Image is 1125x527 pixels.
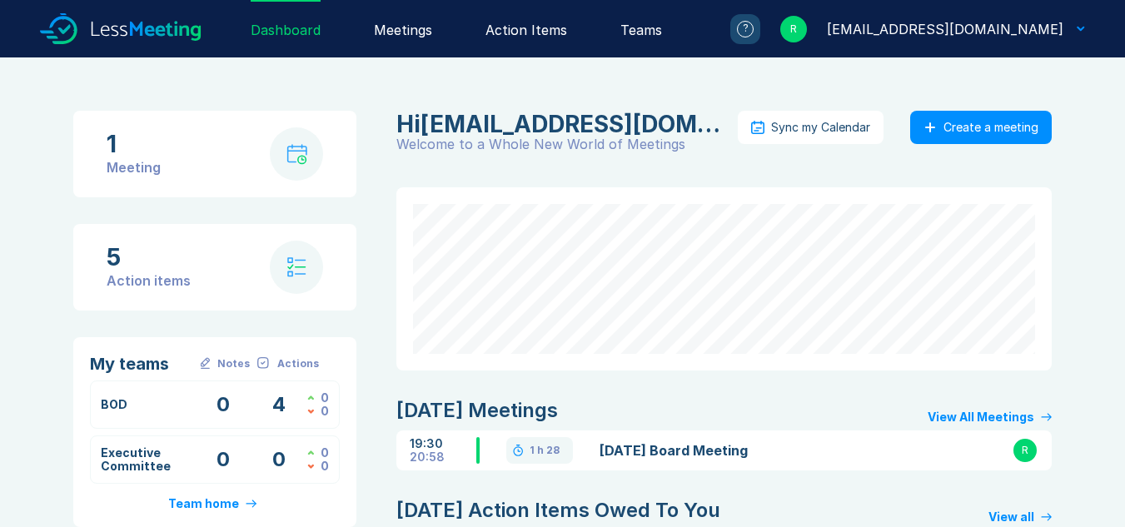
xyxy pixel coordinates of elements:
div: [DATE] Meetings [396,397,558,424]
img: check-list.svg [287,257,306,277]
div: Open Action Items [251,446,308,473]
div: Welcome to a Whole New World of Meetings [396,137,738,151]
div: 19:30 [410,437,476,450]
div: View all [988,510,1034,524]
a: [DATE] Board Meeting [600,440,809,460]
a: View all [988,510,1052,524]
button: Sync my Calendar [738,111,884,144]
div: 0 [321,446,329,460]
img: calendar-with-clock.svg [286,144,307,165]
div: Meeting [107,157,161,177]
div: Actions Closed this Week [307,446,329,460]
div: 1 h 28 [530,444,560,457]
div: 1 [107,131,161,157]
div: Team home [168,497,239,510]
div: Notes [217,357,250,370]
div: ? [737,21,754,37]
a: BOD [101,397,127,411]
div: View All Meetings [928,410,1034,424]
div: Actions [277,357,319,370]
div: 0 [321,391,329,405]
div: Action items [107,271,191,291]
img: caret-down-red.svg [307,464,314,469]
a: View All Meetings [928,410,1052,424]
a: Team home [168,497,261,510]
div: R [780,16,807,42]
div: Actions Assigned this Week [307,460,329,473]
div: Create a meeting [943,121,1038,134]
div: Sync my Calendar [771,121,870,134]
div: My teams [90,354,194,374]
div: 0 [321,405,329,418]
div: Open Action Items [251,391,308,418]
div: [DATE] Action Items Owed To You [396,497,720,524]
div: 0 [321,460,329,473]
div: Meetings with Notes this Week [195,391,251,418]
a: Executive Committee [101,445,171,473]
a: ? [710,14,760,44]
button: Create a meeting [910,111,1052,144]
div: 20:58 [410,450,476,464]
img: caret-down-red.svg [307,409,314,414]
div: R [1012,437,1038,464]
div: registrar@foothillshockey.org [827,19,1063,39]
div: 5 [107,244,191,271]
div: registrar@foothillshockey.org [396,111,728,137]
img: caret-up-green.svg [307,450,314,455]
img: caret-up-green.svg [307,395,314,400]
div: Actions Closed this Week [307,391,329,405]
div: Meetings with Notes this Week [195,446,251,473]
img: arrow-right-primary.svg [246,500,256,508]
div: Actions Assigned this Week [307,405,329,418]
